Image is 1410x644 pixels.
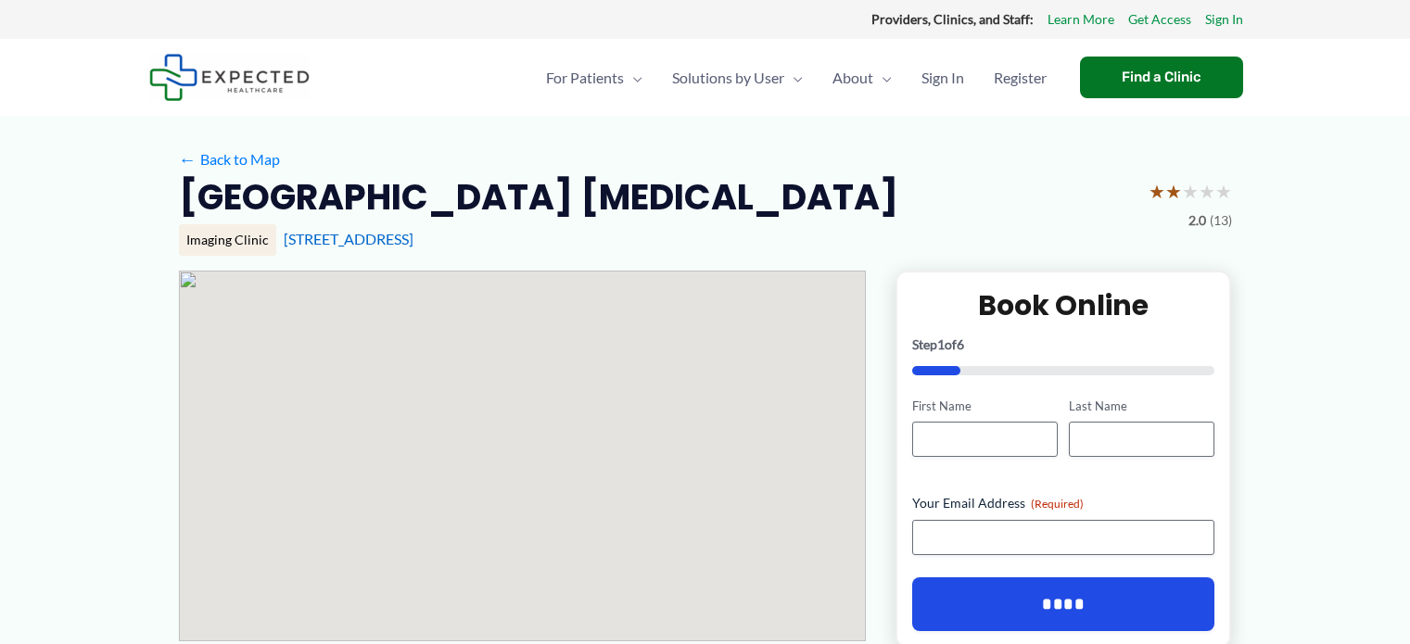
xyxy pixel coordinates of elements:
[149,54,310,101] img: Expected Healthcare Logo - side, dark font, small
[921,45,964,110] span: Sign In
[284,230,413,247] a: [STREET_ADDRESS]
[179,174,898,220] h2: [GEOGRAPHIC_DATA] [MEDICAL_DATA]
[832,45,873,110] span: About
[546,45,624,110] span: For Patients
[1165,174,1182,208] span: ★
[1188,208,1206,233] span: 2.0
[818,45,907,110] a: AboutMenu Toggle
[531,45,1061,110] nav: Primary Site Navigation
[624,45,642,110] span: Menu Toggle
[873,45,892,110] span: Menu Toggle
[871,11,1034,27] strong: Providers, Clinics, and Staff:
[531,45,657,110] a: For PatientsMenu Toggle
[937,336,945,352] span: 1
[657,45,818,110] a: Solutions by UserMenu Toggle
[1031,497,1084,511] span: (Required)
[179,145,280,173] a: ←Back to Map
[1048,7,1114,32] a: Learn More
[1182,174,1199,208] span: ★
[179,150,197,168] span: ←
[1210,208,1232,233] span: (13)
[672,45,784,110] span: Solutions by User
[912,287,1215,323] h2: Book Online
[1199,174,1215,208] span: ★
[1128,7,1191,32] a: Get Access
[1149,174,1165,208] span: ★
[994,45,1047,110] span: Register
[1205,7,1243,32] a: Sign In
[907,45,979,110] a: Sign In
[179,224,276,256] div: Imaging Clinic
[912,338,1215,351] p: Step of
[912,398,1058,415] label: First Name
[1069,398,1214,415] label: Last Name
[1215,174,1232,208] span: ★
[979,45,1061,110] a: Register
[957,336,964,352] span: 6
[784,45,803,110] span: Menu Toggle
[1080,57,1243,98] a: Find a Clinic
[912,494,1215,512] label: Your Email Address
